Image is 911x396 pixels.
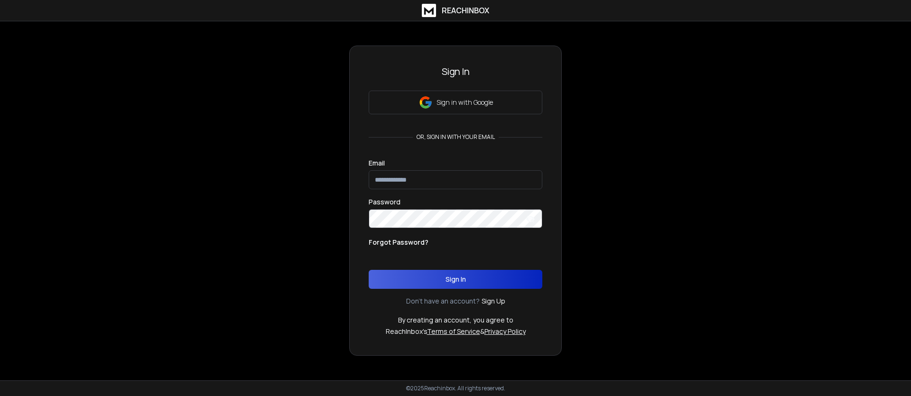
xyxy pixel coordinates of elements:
img: logo [422,4,436,17]
button: Sign in with Google [369,91,542,114]
a: ReachInbox [422,4,489,17]
p: © 2025 Reachinbox. All rights reserved. [406,385,505,392]
p: or, sign in with your email [413,133,499,141]
a: Privacy Policy [484,327,526,336]
p: Sign in with Google [437,98,493,107]
h3: Sign In [369,65,542,78]
p: ReachInbox's & [386,327,526,336]
button: Sign In [369,270,542,289]
a: Sign Up [482,296,505,306]
h1: ReachInbox [442,5,489,16]
p: Forgot Password? [369,238,428,247]
p: By creating an account, you agree to [398,315,513,325]
p: Don't have an account? [406,296,480,306]
label: Password [369,199,400,205]
label: Email [369,160,385,166]
a: Terms of Service [427,327,480,336]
